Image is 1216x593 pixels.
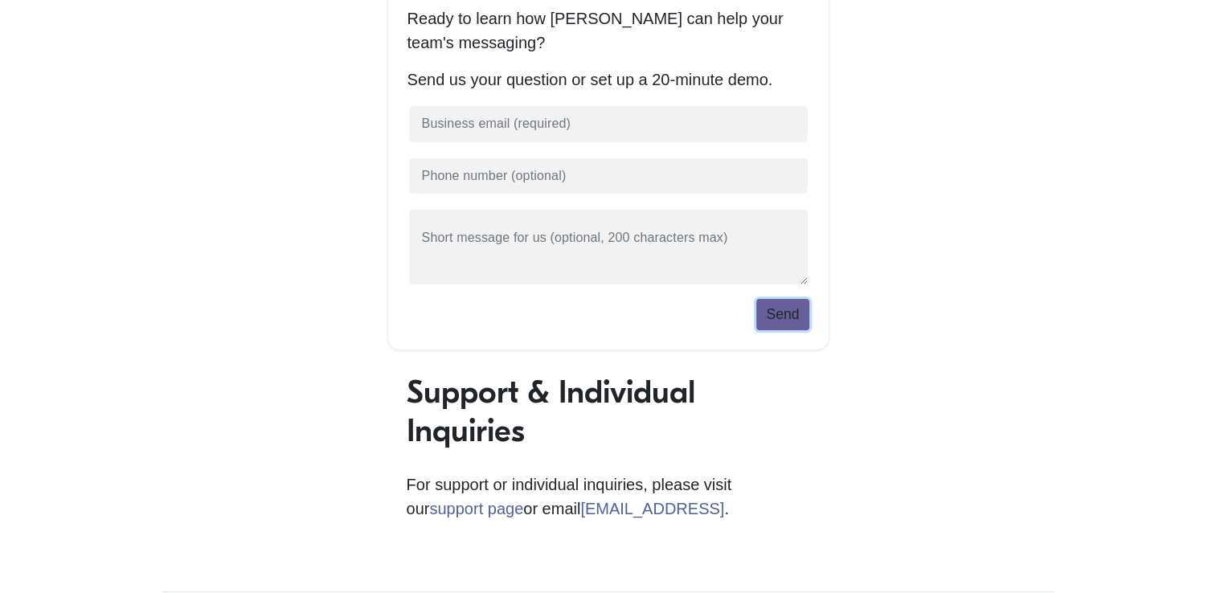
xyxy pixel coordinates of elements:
input: Phone number (optional) [407,157,809,196]
input: Business email (required) [407,104,809,144]
p: For support or individual inquiries, please visit our or email . [407,472,810,521]
p: Ready to learn how [PERSON_NAME] can help your team's messaging? [407,6,809,55]
button: Send [756,299,809,329]
a: support page [429,500,523,517]
p: Send us your question or set up a 20-minute demo. [407,67,809,92]
a: [EMAIL_ADDRESS] [580,500,724,517]
h1: Support & Individual Inquiries [407,373,810,450]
